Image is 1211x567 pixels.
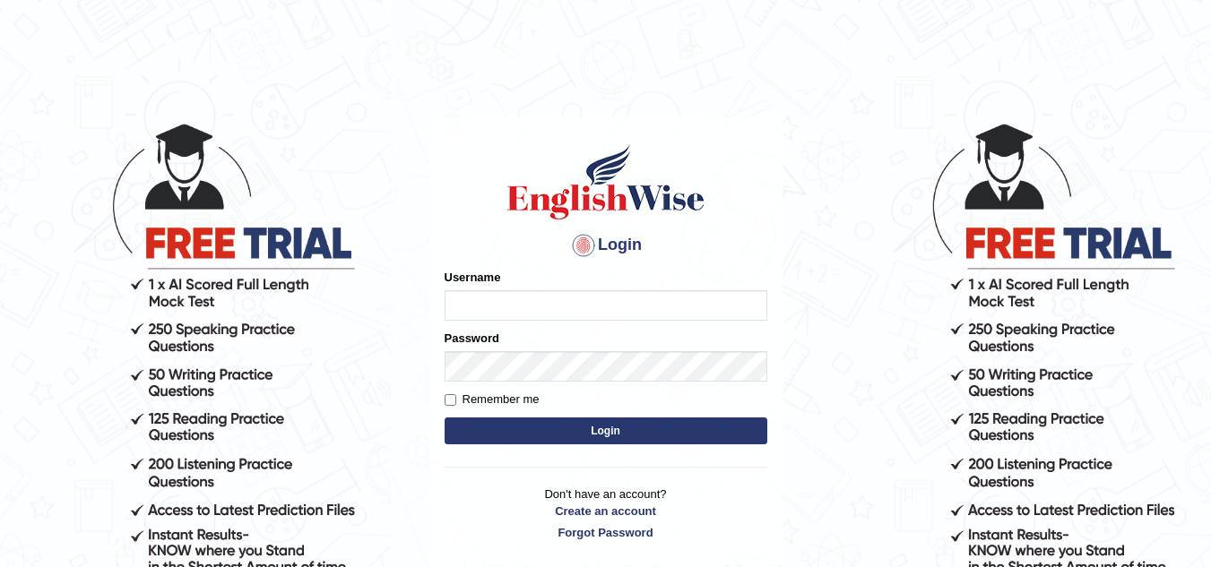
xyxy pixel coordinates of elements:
[445,503,767,520] a: Create an account
[445,417,767,444] button: Login
[445,394,456,406] input: Remember me
[445,330,499,347] label: Password
[504,142,708,222] img: Logo of English Wise sign in for intelligent practice with AI
[445,269,501,286] label: Username
[445,524,767,541] a: Forgot Password
[445,485,767,541] p: Don't have an account?
[445,231,767,260] h4: Login
[445,391,540,408] label: Remember me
